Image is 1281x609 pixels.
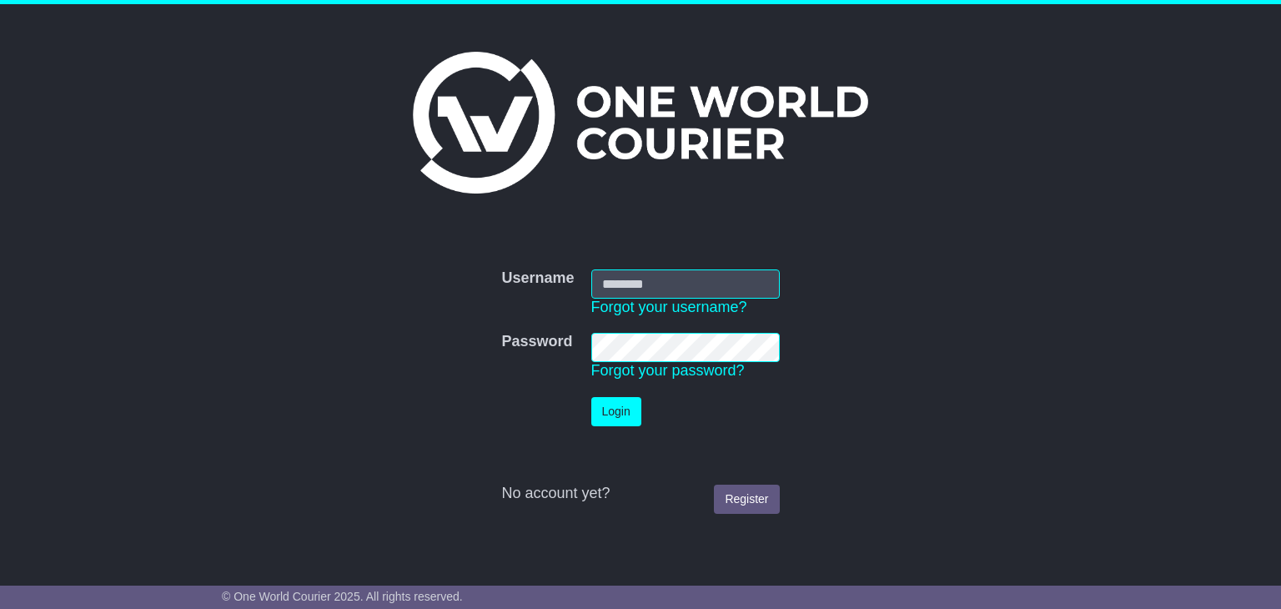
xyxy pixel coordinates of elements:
[591,397,641,426] button: Login
[501,269,574,288] label: Username
[222,590,463,603] span: © One World Courier 2025. All rights reserved.
[501,333,572,351] label: Password
[591,299,747,315] a: Forgot your username?
[413,52,868,194] img: One World
[714,485,779,514] a: Register
[591,362,745,379] a: Forgot your password?
[501,485,779,503] div: No account yet?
